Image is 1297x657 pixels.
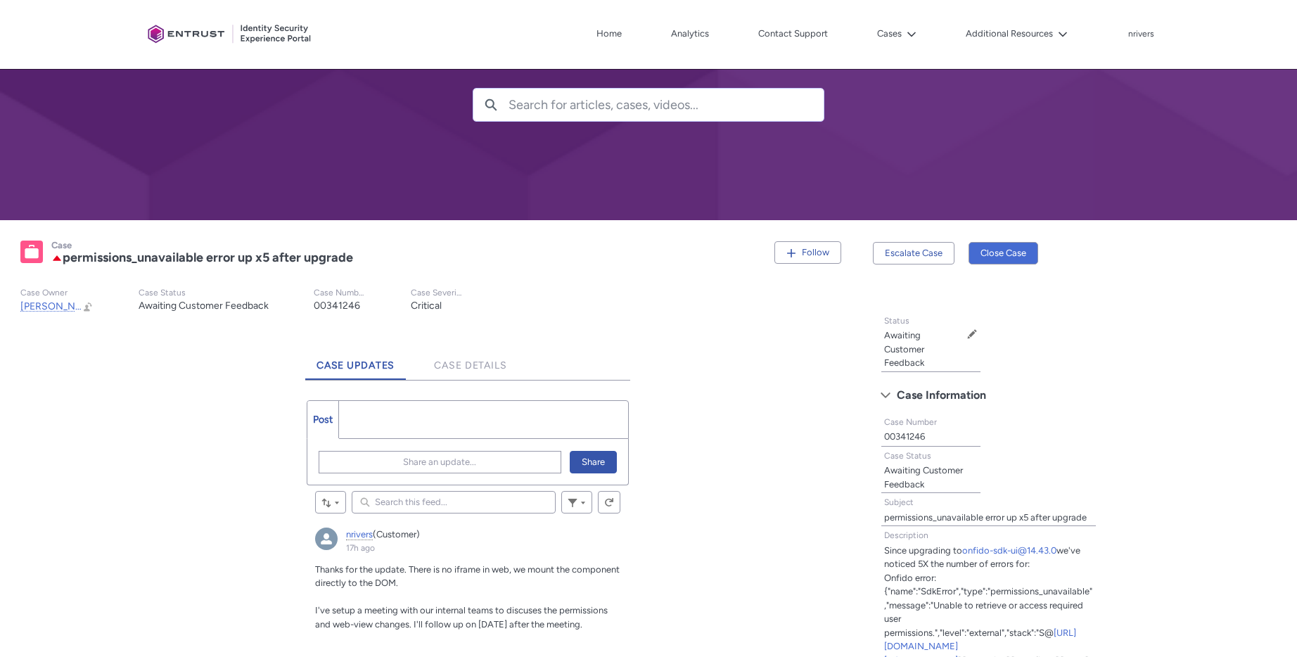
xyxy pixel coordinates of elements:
[962,545,1056,556] a: onfido-sdk-ui@14.43.0
[962,23,1071,44] button: Additional Resources
[897,385,986,406] span: Case Information
[319,451,561,473] button: Share an update...
[411,300,442,312] lightning-formatted-text: Critical
[423,341,518,380] a: Case Details
[884,431,925,442] lightning-formatted-text: 00341246
[884,512,1087,523] lightning-formatted-text: permissions_unavailable error up x5 after upgrade
[884,530,928,540] span: Description
[315,605,608,630] span: I've setup a meeting with our internal teams to discuses the permissions and web-view changes. I'...
[315,528,338,550] img: nrivers
[884,465,963,490] lightning-formatted-text: Awaiting Customer Feedback
[20,300,180,312] span: [PERSON_NAME].[PERSON_NAME]
[51,251,63,264] lightning-icon: Escalated
[598,491,620,514] button: Refresh this feed
[667,23,713,44] a: Analytics, opens in new tab
[307,519,629,651] article: nrivers, 17h ago
[346,529,373,540] a: nrivers
[315,564,620,589] span: Thanks for the update. There is no iframe in web, we mount the component directly to the DOM.
[307,401,339,438] a: Post
[802,247,829,257] span: Follow
[873,242,954,264] button: Escalate Case
[1127,26,1155,40] button: User Profile nrivers
[403,452,476,473] span: Share an update...
[373,529,420,540] span: (Customer)
[582,452,605,473] span: Share
[593,23,625,44] a: Home
[82,300,94,312] button: Change Owner
[884,451,931,461] span: Case Status
[874,384,1103,407] button: Case Information
[1128,30,1154,39] p: nrivers
[313,414,333,426] span: Post
[352,491,556,514] input: Search this feed...
[317,359,395,371] span: Case Updates
[63,250,353,265] lightning-formatted-text: permissions_unavailable error up x5 after upgrade
[314,300,360,312] lightning-formatted-text: 00341246
[346,543,375,553] a: 17h ago
[307,400,629,485] div: Chatter Publisher
[411,288,463,298] p: Case Severity
[305,341,407,380] a: Case Updates
[509,89,824,121] input: Search for articles, cases, videos...
[969,242,1038,264] button: Close Case
[884,330,924,368] lightning-formatted-text: Awaiting Customer Feedback
[314,288,366,298] p: Case Number
[51,240,72,250] records-entity-label: Case
[139,288,269,298] p: Case Status
[755,23,831,44] a: Contact Support
[874,23,920,44] button: Cases
[434,359,507,371] span: Case Details
[966,328,978,340] button: Edit Status
[473,89,509,121] button: Search
[139,300,269,312] lightning-formatted-text: Awaiting Customer Feedback
[20,288,94,298] p: Case Owner
[570,451,617,473] button: Share
[884,497,914,507] span: Subject
[884,316,909,326] span: Status
[884,417,937,427] span: Case Number
[774,241,841,264] button: Follow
